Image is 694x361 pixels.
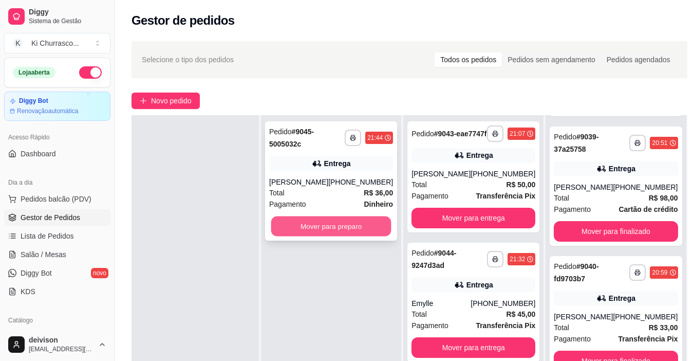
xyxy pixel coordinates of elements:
button: Mover para preparo [271,216,391,237]
button: Alterar Status [79,66,102,79]
article: Renovação automática [17,107,78,115]
button: Mover para finalizado [554,221,678,242]
span: Total [554,322,569,333]
div: [PHONE_NUMBER] [613,312,678,322]
div: [PERSON_NAME] [554,312,613,322]
span: Pagamento [554,333,591,345]
div: [PHONE_NUMBER] [471,298,535,309]
strong: # 9039-37a25758 [554,133,598,153]
div: Entrega [466,280,493,290]
div: 21:44 [367,134,383,142]
div: Loja aberta [13,67,55,78]
div: Pedidos agendados [601,52,676,67]
div: Pedidos sem agendamento [502,52,601,67]
div: Emylle [411,298,471,309]
strong: R$ 36,00 [364,189,393,197]
div: [PERSON_NAME] [554,182,613,192]
span: Total [411,309,427,320]
span: Pedido [269,128,292,136]
span: Pedido [554,262,576,270]
span: Pedido [554,133,576,141]
span: Pedido [411,130,434,138]
span: K [13,38,23,48]
strong: Cartão de crédito [618,205,678,213]
a: Salão / Mesas [4,246,110,263]
button: Select a team [4,33,110,53]
span: Pedido [411,249,434,257]
strong: Dinheiro [364,200,393,208]
span: Gestor de Pedidos [21,212,80,223]
span: Sistema de Gestão [29,17,106,25]
div: [PERSON_NAME] [269,177,328,187]
strong: # 9044-9247d3ad [411,249,456,269]
div: [PHONE_NUMBER] [328,177,393,187]
div: Ki Churrasco ... [31,38,79,48]
span: Lista de Pedidos [21,231,74,241]
a: Dashboard [4,146,110,162]
strong: R$ 98,00 [649,194,678,202]
span: Selecione o tipo dos pedidos [142,54,234,65]
div: [PHONE_NUMBER] [471,169,535,179]
button: Novo pedido [132,93,200,109]
strong: R$ 33,00 [649,323,678,332]
a: Diggy Botnovo [4,265,110,281]
div: 20:51 [652,139,667,147]
a: Diggy BotRenovaçãoautomática [4,92,110,121]
article: Diggy Bot [19,97,48,105]
span: deivison [29,336,94,345]
strong: Transferência Pix [476,321,535,330]
button: Pedidos balcão (PDV) [4,191,110,207]
div: [PHONE_NUMBER] [613,182,678,192]
button: Mover para entrega [411,337,535,358]
div: Todos os pedidos [435,52,502,67]
strong: R$ 45,00 [507,310,536,318]
strong: Transferência Pix [618,335,678,343]
div: 21:07 [510,130,525,138]
span: Total [554,192,569,204]
span: Diggy Bot [21,268,52,278]
span: Pagamento [411,320,448,331]
span: Pagamento [269,198,306,210]
div: Entrega [324,158,351,169]
a: KDS [4,283,110,300]
strong: # 9040-fd9703b7 [554,262,598,283]
span: plus [140,97,147,104]
div: Acesso Rápido [4,129,110,146]
a: DiggySistema de Gestão [4,4,110,29]
span: Total [411,179,427,190]
span: Pedidos balcão (PDV) [21,194,91,204]
div: 21:32 [510,255,525,263]
div: 20:59 [652,268,667,277]
button: Mover para entrega [411,208,535,228]
div: Entrega [466,150,493,160]
div: Dia a dia [4,174,110,191]
button: deivison[EMAIL_ADDRESS][DOMAIN_NAME] [4,332,110,357]
h2: Gestor de pedidos [132,12,235,29]
strong: # 9045-5005032c [269,128,314,148]
span: KDS [21,286,35,297]
span: Diggy [29,8,106,17]
strong: R$ 50,00 [507,180,536,189]
strong: Transferência Pix [476,192,535,200]
span: Pagamento [411,190,448,202]
a: Gestor de Pedidos [4,209,110,226]
span: Pagamento [554,204,591,215]
span: Dashboard [21,149,56,159]
span: Salão / Mesas [21,249,66,260]
div: Entrega [609,164,635,174]
div: Catálogo [4,312,110,329]
strong: # 9043-eae7747f [434,130,487,138]
div: Entrega [609,293,635,303]
div: [PERSON_NAME] [411,169,471,179]
span: Total [269,187,285,198]
span: [EMAIL_ADDRESS][DOMAIN_NAME] [29,345,94,353]
span: Novo pedido [151,95,192,106]
a: Lista de Pedidos [4,228,110,244]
